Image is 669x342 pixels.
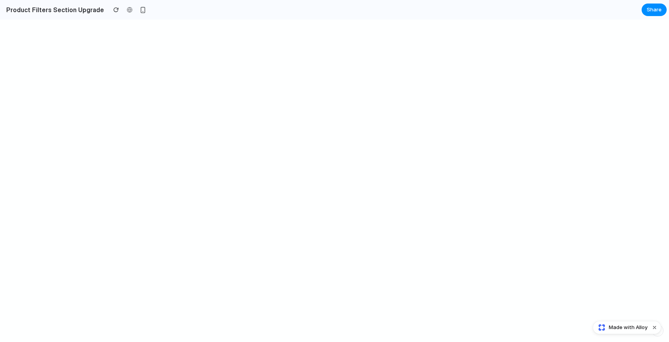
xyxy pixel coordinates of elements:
span: Made with Alloy [609,324,647,331]
button: Share [642,4,667,16]
a: Made with Alloy [593,324,648,331]
span: Share [647,6,662,14]
h2: Product Filters Section Upgrade [3,5,104,14]
button: Dismiss watermark [650,323,659,332]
